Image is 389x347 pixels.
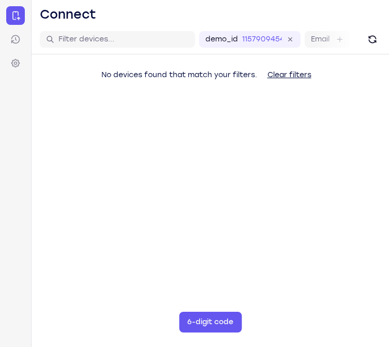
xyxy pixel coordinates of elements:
[58,34,189,45] input: Filter devices...
[311,34,330,45] label: Email
[6,6,25,25] a: Connect
[6,54,25,73] a: Settings
[259,65,320,85] button: Clear filters
[101,70,257,79] span: No devices found that match your filters.
[6,30,25,49] a: Sessions
[205,34,238,45] label: demo_id
[40,6,96,23] h1: Connect
[364,31,381,48] button: Refresh
[179,312,242,332] button: 6-digit code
